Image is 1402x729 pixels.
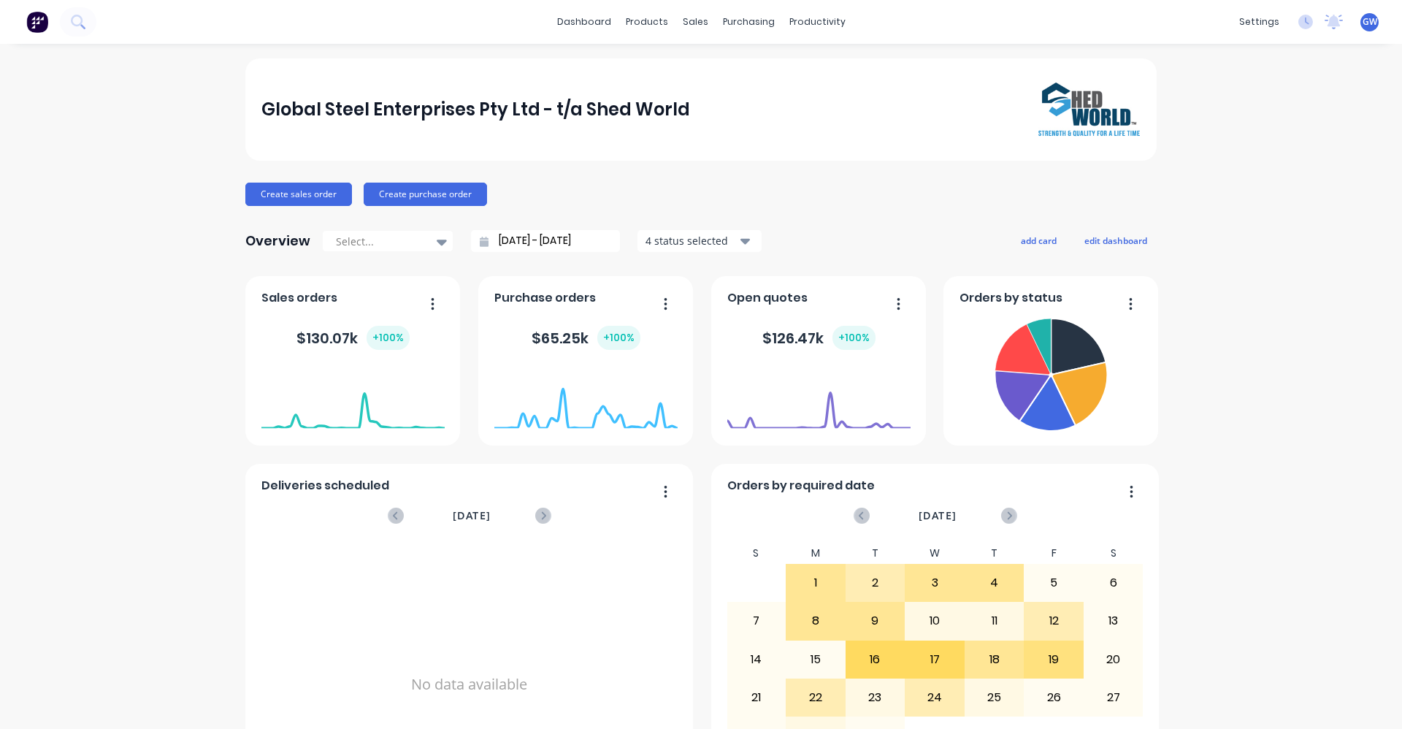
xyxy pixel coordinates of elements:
div: 11 [965,603,1024,639]
div: S [727,543,786,564]
div: S [1084,543,1144,564]
span: GW [1363,15,1377,28]
img: Global Steel Enterprises Pty Ltd - t/a Shed World [1038,83,1141,137]
div: 8 [786,603,845,639]
div: 20 [1084,641,1143,678]
div: 15 [786,641,845,678]
div: T [846,543,905,564]
div: 10 [905,603,964,639]
div: 1 [786,565,845,601]
div: 27 [1084,679,1143,716]
div: M [786,543,846,564]
div: + 100 % [597,326,640,350]
div: + 100 % [832,326,876,350]
div: 18 [965,641,1024,678]
span: [DATE] [919,508,957,524]
div: 24 [905,679,964,716]
div: $ 130.07k [296,326,410,350]
div: 5 [1024,565,1083,601]
div: 2 [846,565,905,601]
div: settings [1232,11,1287,33]
button: Create sales order [245,183,352,206]
span: Purchase orders [494,289,596,307]
span: Sales orders [261,289,337,307]
div: 9 [846,603,905,639]
div: Overview [245,226,310,256]
div: 4 [965,565,1024,601]
div: 3 [905,565,964,601]
div: + 100 % [367,326,410,350]
div: 6 [1084,565,1143,601]
img: Factory [26,11,48,33]
button: add card [1011,231,1066,250]
div: sales [675,11,716,33]
div: purchasing [716,11,782,33]
div: 7 [727,603,786,639]
div: 14 [727,641,786,678]
div: 23 [846,679,905,716]
button: Create purchase order [364,183,487,206]
div: Global Steel Enterprises Pty Ltd - t/a Shed World [261,95,690,124]
div: $ 65.25k [532,326,640,350]
div: 21 [727,679,786,716]
a: dashboard [550,11,618,33]
div: 22 [786,679,845,716]
div: 4 status selected [646,233,738,248]
button: edit dashboard [1075,231,1157,250]
div: 19 [1024,641,1083,678]
div: 26 [1024,679,1083,716]
span: [DATE] [453,508,491,524]
div: 17 [905,641,964,678]
div: 13 [1084,603,1143,639]
div: $ 126.47k [762,326,876,350]
span: Open quotes [727,289,808,307]
div: F [1024,543,1084,564]
div: T [965,543,1024,564]
span: Orders by status [959,289,1062,307]
div: products [618,11,675,33]
div: 12 [1024,603,1083,639]
div: 16 [846,641,905,678]
div: productivity [782,11,853,33]
div: W [905,543,965,564]
div: 25 [965,679,1024,716]
button: 4 status selected [637,230,762,252]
